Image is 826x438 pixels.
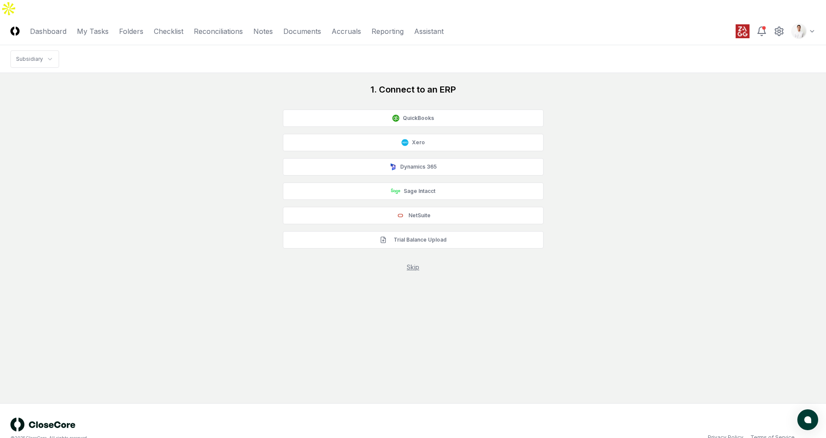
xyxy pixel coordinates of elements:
[283,26,321,36] a: Documents
[10,418,76,431] img: logo
[283,158,544,176] button: Dynamics 365
[332,26,361,36] a: Accruals
[30,26,66,36] a: Dashboard
[16,55,43,63] div: Subsidiary
[391,189,400,194] img: Sage Intacct
[797,409,818,430] button: atlas-launcher
[77,26,109,36] a: My Tasks
[736,24,750,38] img: ZAGG logo
[390,163,397,170] img: Dynamics 365
[392,115,399,122] img: QuickBooks
[414,26,444,36] a: Assistant
[154,26,183,36] a: Checklist
[283,207,544,224] button: NetSuite
[283,231,544,249] button: Trial Balance Upload
[792,24,806,38] img: d09822cc-9b6d-4858-8d66-9570c114c672_b0bc35f1-fa8e-4ccc-bc23-b02c2d8c2b72.png
[253,26,273,36] a: Notes
[10,27,20,36] img: Logo
[194,26,243,36] a: Reconciliations
[401,139,408,146] img: Xero
[396,212,405,219] img: NetSuite
[372,26,404,36] a: Reporting
[283,182,544,200] button: Sage Intacct
[10,50,59,68] nav: breadcrumb
[283,134,544,151] button: Xero
[283,83,544,96] h1: 1. Connect to an ERP
[407,263,419,271] a: Skip
[283,109,544,127] button: QuickBooks
[119,26,143,36] a: Folders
